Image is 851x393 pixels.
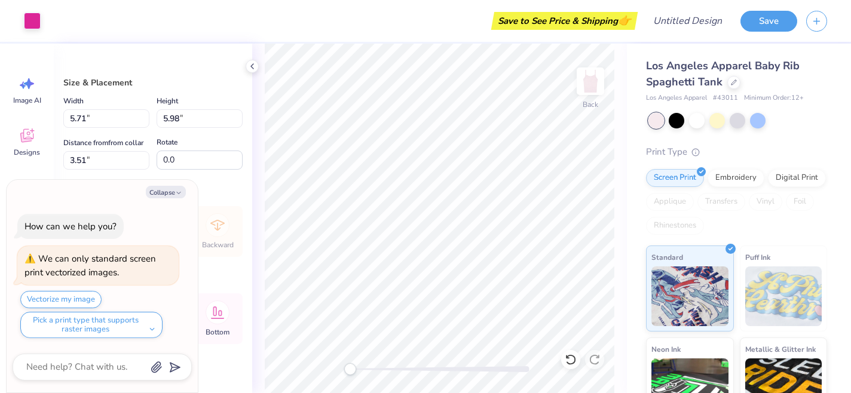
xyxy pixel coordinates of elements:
button: Vectorize my image [20,291,102,308]
div: Print Type [646,145,827,159]
div: Screen Print [646,169,704,187]
span: Standard [651,251,683,263]
div: How can we help you? [25,220,117,232]
span: Image AI [13,96,41,105]
label: Distance from from collar [63,136,143,150]
div: Accessibility label [344,363,356,375]
label: Height [157,94,178,108]
div: Rhinestones [646,217,704,235]
span: Designs [14,148,40,157]
div: Transfers [697,193,745,211]
span: 👉 [618,13,631,27]
div: Vinyl [749,193,782,211]
div: Applique [646,193,694,211]
div: Size & Placement [63,76,243,89]
div: We can only standard screen print vectorized images. [25,253,156,278]
label: Rotate [157,135,177,149]
button: Pick a print type that supports raster images [20,312,163,338]
span: Puff Ink [745,251,770,263]
img: Puff Ink [745,266,822,326]
div: Save to See Price & Shipping [494,12,635,30]
span: Neon Ink [651,343,681,355]
span: Los Angeles Apparel [646,93,707,103]
div: Back [583,99,598,110]
button: Save [740,11,797,32]
label: Width [63,94,84,108]
button: Collapse [146,186,186,198]
span: Los Angeles Apparel Baby Rib Spaghetti Tank [646,59,800,89]
span: Minimum Order: 12 + [744,93,804,103]
span: # 43011 [713,93,738,103]
img: Back [578,69,602,93]
div: Embroidery [708,169,764,187]
input: Untitled Design [644,9,731,33]
span: Metallic & Glitter Ink [745,343,816,355]
div: Foil [786,193,814,211]
img: Standard [651,266,728,326]
span: Bottom [206,327,229,337]
div: Digital Print [768,169,826,187]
